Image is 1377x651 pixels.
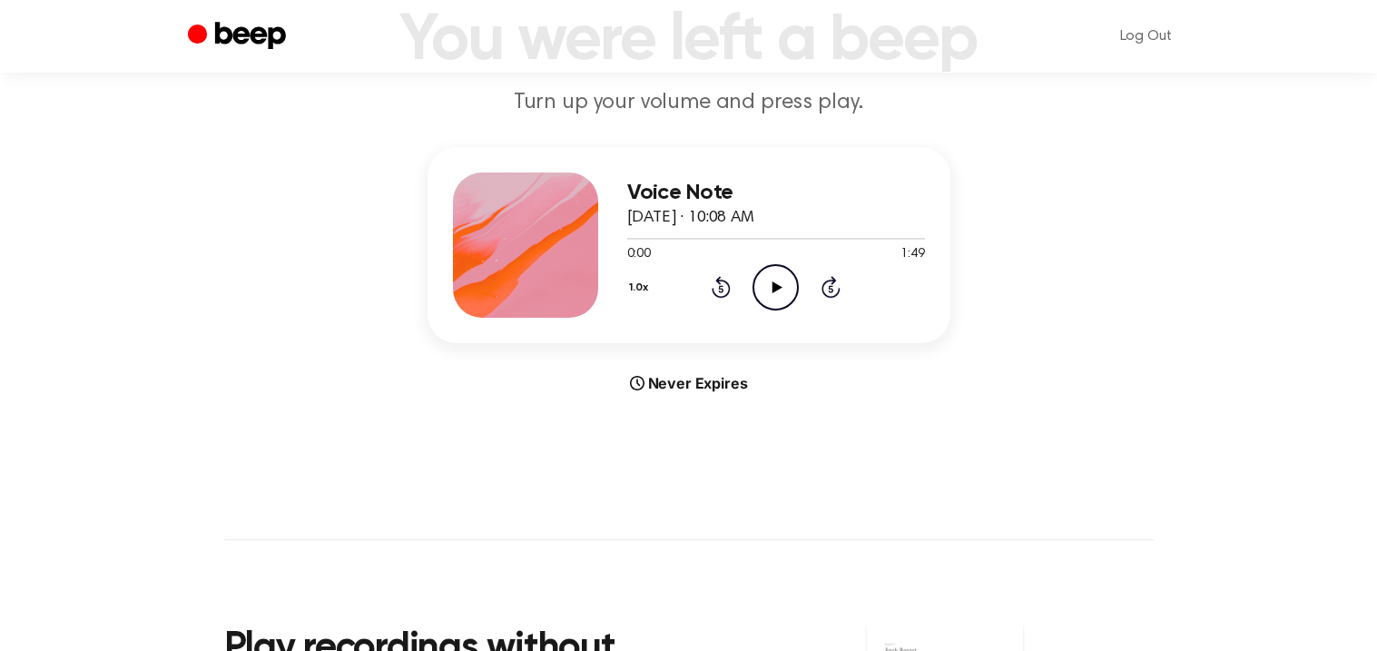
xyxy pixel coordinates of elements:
p: Turn up your volume and press play. [340,88,1038,118]
a: Beep [188,19,290,54]
div: Never Expires [428,372,950,394]
span: [DATE] · 10:08 AM [627,210,754,226]
h3: Voice Note [627,181,925,205]
a: Log Out [1102,15,1190,58]
button: 1.0x [627,272,655,303]
span: 1:49 [900,245,924,264]
span: 0:00 [627,245,651,264]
